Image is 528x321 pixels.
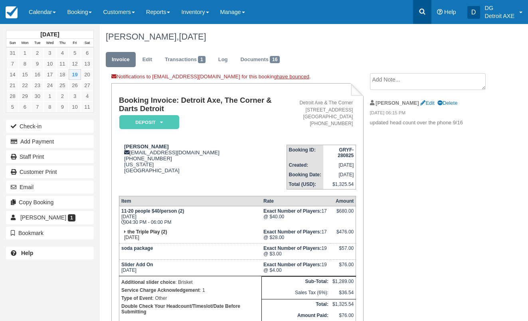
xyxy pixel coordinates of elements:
[119,259,261,276] td: [DATE]
[119,96,287,113] h1: Booking Invoice: Detroit Axe, The Corner & Darts Detroit
[44,58,56,69] a: 10
[56,91,69,102] a: 2
[56,69,69,80] a: 18
[338,147,354,158] strong: GRYF-280825
[121,208,184,214] strong: 11-20 people $40/person (2)
[330,299,356,311] td: $1,325.54
[106,52,136,68] a: Invoice
[444,9,456,15] span: Help
[261,259,330,276] td: 19 @ $4.00
[6,91,19,102] a: 28
[6,181,94,193] button: Email
[56,39,69,48] th: Thu
[287,170,323,179] th: Booking Date:
[121,294,259,302] p: : Other
[261,277,330,288] th: Sub-Total:
[121,295,152,301] strong: Type of Event
[6,120,94,133] button: Check-in
[119,144,287,173] div: [EMAIL_ADDRESS][DOMAIN_NAME] [PHONE_NUMBER] [US_STATE] [GEOGRAPHIC_DATA]
[467,6,480,19] div: D
[370,119,490,127] p: updated head count over the phone 9/16
[31,58,44,69] a: 9
[287,179,323,189] th: Total (USD):
[119,196,261,206] th: Item
[270,56,280,63] span: 16
[121,286,259,294] p: : 1
[330,288,356,299] td: $36.54
[6,48,19,58] a: 31
[81,69,93,80] a: 20
[6,135,94,148] button: Add Payment
[290,100,353,127] address: Detroit Axe & The Corner [STREET_ADDRESS] [GEOGRAPHIC_DATA] [PHONE_NUMBER]
[277,74,309,80] a: have bounced
[56,102,69,112] a: 9
[179,32,206,42] span: [DATE]
[56,58,69,69] a: 11
[124,144,169,150] strong: [PERSON_NAME]
[121,262,153,267] strong: Slider Add On
[69,48,81,58] a: 5
[56,80,69,91] a: 25
[69,69,81,80] a: 19
[332,245,354,257] div: $57.00
[6,58,19,69] a: 7
[69,39,81,48] th: Fri
[40,31,59,38] strong: [DATE]
[420,100,434,106] a: Edit
[81,48,93,58] a: 6
[485,12,514,20] p: Detroit AXE
[31,102,44,112] a: 7
[261,227,330,243] td: 17 @ $28.00
[261,299,330,311] th: Total:
[69,91,81,102] a: 3
[81,58,93,69] a: 13
[6,247,94,259] a: Help
[31,91,44,102] a: 30
[6,80,19,91] a: 21
[6,211,94,224] a: [PERSON_NAME] 1
[261,196,330,206] th: Rate
[31,39,44,48] th: Tue
[81,39,93,48] th: Sat
[111,73,364,83] div: Notifications to [EMAIL_ADDRESS][DOMAIN_NAME] for this booking .
[330,277,356,288] td: $1,289.00
[19,102,31,112] a: 6
[119,115,179,129] em: Deposit
[44,39,56,48] th: Wed
[6,227,94,239] button: Bookmark
[81,80,93,91] a: 27
[106,32,490,42] h1: [PERSON_NAME],
[261,206,330,227] td: 17 @ $40.00
[127,229,167,235] strong: the Triple Play (2)
[69,102,81,112] a: 10
[261,288,330,299] td: Sales Tax (6%):
[263,208,321,214] strong: Exact Number of Players
[332,229,354,241] div: $476.00
[121,287,200,293] strong: Service Charge Acknowledgement
[332,208,354,220] div: $680.00
[6,69,19,80] a: 14
[263,229,321,235] strong: Exact Number of Players
[81,91,93,102] a: 4
[323,179,356,189] td: $1,325.54
[44,80,56,91] a: 24
[19,91,31,102] a: 29
[69,58,81,69] a: 12
[31,48,44,58] a: 2
[234,52,286,68] a: Documents16
[6,150,94,163] a: Staff Print
[6,6,18,18] img: checkfront-main-nav-mini-logo.png
[323,170,356,179] td: [DATE]
[31,80,44,91] a: 23
[6,196,94,209] button: Copy Booking
[330,196,356,206] th: Amount
[68,214,75,221] span: 1
[119,115,176,130] a: Deposit
[212,52,234,68] a: Log
[263,262,321,267] strong: Exact Number of Players
[119,206,261,227] td: [DATE] 04:30 PM - 06:00 PM
[19,58,31,69] a: 8
[121,278,259,286] p: : Brisket
[44,102,56,112] a: 8
[437,100,457,106] a: Delete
